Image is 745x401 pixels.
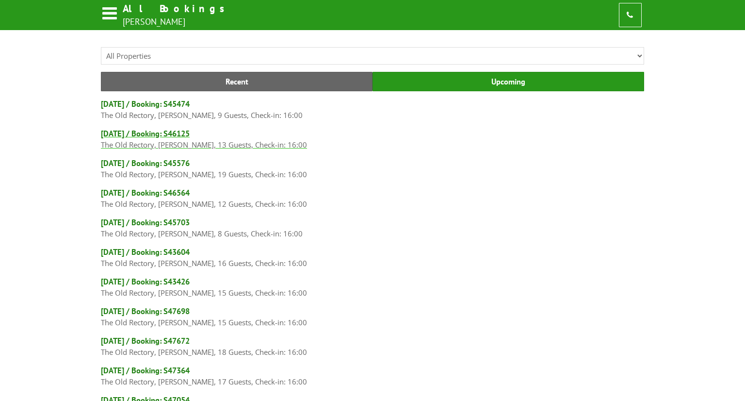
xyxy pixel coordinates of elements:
[101,217,644,228] h4: [DATE] / Booking: S45703
[101,335,644,346] h4: [DATE] / Booking: S47672
[372,72,644,91] a: Upcoming
[101,128,644,139] h4: [DATE] / Booking: S46125
[101,168,644,180] p: The Old Rectory, [PERSON_NAME], 19 Guests, Check-in: 16:00
[101,128,644,150] a: [DATE] / Booking: S46125 The Old Rectory, [PERSON_NAME], 13 Guests, Check-in: 16:00
[101,317,644,328] p: The Old Rectory, [PERSON_NAME], 15 Guests, Check-in: 16:00
[123,16,230,27] h2: [PERSON_NAME]
[101,365,644,387] a: [DATE] / Booking: S47364 The Old Rectory, [PERSON_NAME], 17 Guests, Check-in: 16:00
[101,228,644,239] p: The Old Rectory, [PERSON_NAME], 8 Guests, Check-in: 16:00
[101,247,644,257] h4: [DATE] / Booking: S43604
[101,346,644,358] p: The Old Rectory, [PERSON_NAME], 18 Guests, Check-in: 16:00
[101,187,644,210] a: [DATE] / Booking: S46564 The Old Rectory, [PERSON_NAME], 12 Guests, Check-in: 16:00
[101,335,644,358] a: [DATE] / Booking: S47672 The Old Rectory, [PERSON_NAME], 18 Guests, Check-in: 16:00
[101,257,644,269] p: The Old Rectory, [PERSON_NAME], 16 Guests, Check-in: 16:00
[101,99,644,109] h4: [DATE] / Booking: S45474
[101,247,644,269] a: [DATE] / Booking: S43604 The Old Rectory, [PERSON_NAME], 16 Guests, Check-in: 16:00
[101,109,644,121] p: The Old Rectory, [PERSON_NAME], 9 Guests, Check-in: 16:00
[101,72,372,91] a: Recent
[101,287,644,299] p: The Old Rectory, [PERSON_NAME], 15 Guests, Check-in: 16:00
[101,276,644,287] h4: [DATE] / Booking: S43426
[101,306,644,317] h4: [DATE] / Booking: S47698
[101,158,644,180] a: [DATE] / Booking: S45576 The Old Rectory, [PERSON_NAME], 19 Guests, Check-in: 16:00
[101,158,644,168] h4: [DATE] / Booking: S45576
[101,187,644,198] h4: [DATE] / Booking: S46564
[101,365,644,376] h4: [DATE] / Booking: S47364
[101,2,230,28] a: All Bookings [PERSON_NAME]
[123,2,230,15] h1: All Bookings
[101,99,644,121] a: [DATE] / Booking: S45474 The Old Rectory, [PERSON_NAME], 9 Guests, Check-in: 16:00
[101,139,644,150] p: The Old Rectory, [PERSON_NAME], 13 Guests, Check-in: 16:00
[101,306,644,328] a: [DATE] / Booking: S47698 The Old Rectory, [PERSON_NAME], 15 Guests, Check-in: 16:00
[101,198,644,210] p: The Old Rectory, [PERSON_NAME], 12 Guests, Check-in: 16:00
[101,376,644,387] p: The Old Rectory, [PERSON_NAME], 17 Guests, Check-in: 16:00
[101,276,644,299] a: [DATE] / Booking: S43426 The Old Rectory, [PERSON_NAME], 15 Guests, Check-in: 16:00
[101,217,644,239] a: [DATE] / Booking: S45703 The Old Rectory, [PERSON_NAME], 8 Guests, Check-in: 16:00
